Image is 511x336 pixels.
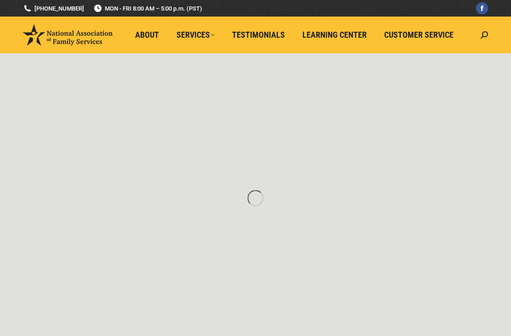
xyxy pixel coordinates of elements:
[302,30,367,40] span: Learning Center
[93,4,202,13] span: MON - FRI 8:00 AM – 5:00 p.m. (PST)
[129,26,165,44] a: About
[226,26,291,44] a: Testimonials
[23,24,113,46] img: National Association of Family Services
[135,30,159,40] span: About
[296,26,373,44] a: Learning Center
[232,30,285,40] span: Testimonials
[23,4,84,13] a: [PHONE_NUMBER]
[476,2,488,14] a: Facebook page opens in new window
[384,30,454,40] span: Customer Service
[378,26,460,44] a: Customer Service
[176,30,215,40] span: Services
